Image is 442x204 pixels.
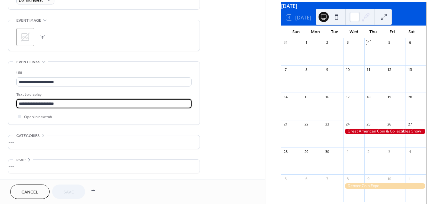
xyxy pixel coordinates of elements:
[8,160,200,173] div: •••
[283,176,288,181] div: 5
[407,122,412,127] div: 27
[387,40,391,45] div: 5
[407,40,412,45] div: 6
[281,2,426,10] div: [DATE]
[304,94,309,99] div: 15
[286,26,305,38] div: Sun
[304,149,309,154] div: 29
[21,189,38,196] span: Cancel
[283,67,288,72] div: 7
[283,122,288,127] div: 21
[16,157,26,163] span: RSVP
[325,149,329,154] div: 30
[16,91,190,98] div: Text to display
[387,176,391,181] div: 10
[345,122,350,127] div: 24
[16,17,41,24] span: Event image
[407,149,412,154] div: 4
[366,122,371,127] div: 25
[325,67,329,72] div: 9
[407,176,412,181] div: 11
[407,67,412,72] div: 13
[16,132,40,139] span: Categories
[283,40,288,45] div: 31
[366,176,371,181] div: 9
[345,176,350,181] div: 8
[24,114,52,120] span: Open in new tab
[344,26,363,38] div: Wed
[407,94,412,99] div: 20
[325,176,329,181] div: 7
[387,122,391,127] div: 26
[305,26,325,38] div: Mon
[16,28,34,46] div: ;
[283,94,288,99] div: 14
[325,40,329,45] div: 2
[10,185,50,199] button: Cancel
[283,149,288,154] div: 28
[387,149,391,154] div: 3
[366,40,371,45] div: 4
[366,149,371,154] div: 2
[345,40,350,45] div: 3
[304,67,309,72] div: 8
[383,26,402,38] div: Fri
[343,183,426,189] div: Denver Coin Expo
[304,40,309,45] div: 1
[366,94,371,99] div: 18
[343,129,426,134] div: Great American Coin & Collectibles Show
[325,122,329,127] div: 23
[16,70,190,76] div: URL
[345,94,350,99] div: 17
[16,59,40,65] span: Event links
[387,94,391,99] div: 19
[366,67,371,72] div: 11
[345,149,350,154] div: 1
[363,26,383,38] div: Thu
[8,135,200,149] div: •••
[345,67,350,72] div: 10
[387,67,391,72] div: 12
[325,94,329,99] div: 16
[304,176,309,181] div: 6
[325,26,344,38] div: Tue
[402,26,421,38] div: Sat
[304,122,309,127] div: 22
